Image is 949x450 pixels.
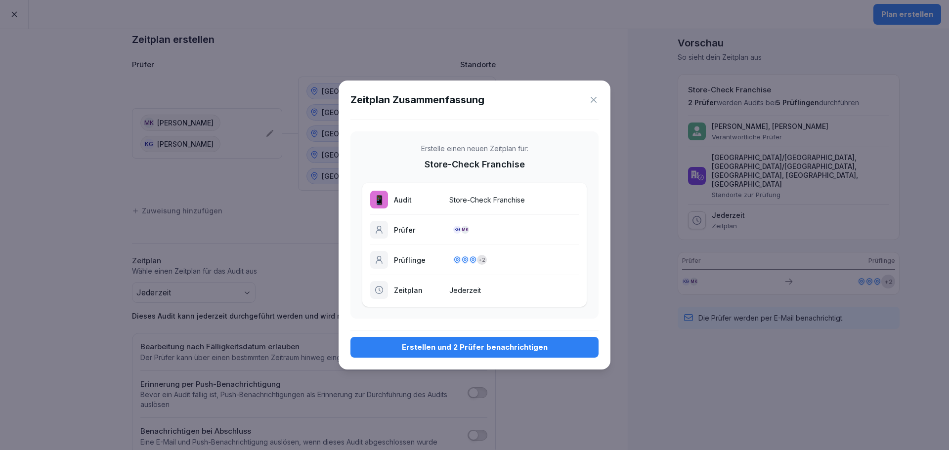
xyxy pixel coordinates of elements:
[394,255,443,265] p: Prüflinge
[461,226,469,234] div: MK
[374,193,385,206] p: 📱
[358,342,591,353] div: Erstellen und 2 Prüfer benachrichtigen
[394,195,443,205] p: Audit
[449,195,579,205] p: Store-Check Franchise
[453,226,461,234] div: KG
[394,225,443,235] p: Prüfer
[477,255,487,265] div: + 2
[350,92,484,107] h1: Zeitplan Zusammenfassung
[421,143,528,154] p: Erstelle einen neuen Zeitplan für:
[394,285,443,295] p: Zeitplan
[350,337,599,358] button: Erstellen und 2 Prüfer benachrichtigen
[425,158,525,171] p: Store-Check Franchise
[449,285,579,295] p: Jederzeit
